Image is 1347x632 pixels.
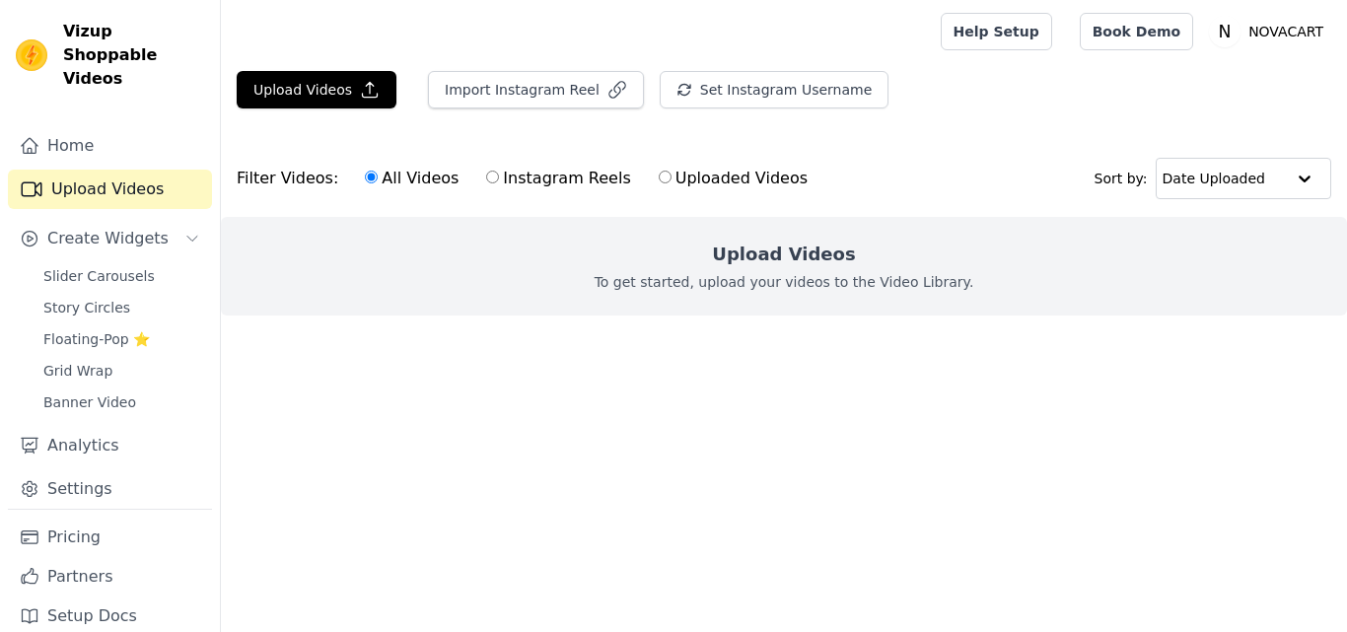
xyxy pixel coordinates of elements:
[658,166,809,191] label: Uploaded Videos
[364,166,460,191] label: All Videos
[428,71,644,108] button: Import Instagram Reel
[63,20,204,91] span: Vizup Shoppable Videos
[32,294,212,321] a: Story Circles
[1219,22,1232,41] text: N
[32,357,212,385] a: Grid Wrap
[32,325,212,353] a: Floating-Pop ⭐
[8,469,212,509] a: Settings
[47,227,169,250] span: Create Widgets
[660,71,888,108] button: Set Instagram Username
[712,241,855,268] h2: Upload Videos
[8,219,212,258] button: Create Widgets
[8,426,212,465] a: Analytics
[237,156,818,201] div: Filter Videos:
[43,298,130,317] span: Story Circles
[8,126,212,166] a: Home
[1209,14,1331,49] button: N NOVACART
[486,171,499,183] input: Instagram Reels
[659,171,672,183] input: Uploaded Videos
[43,266,155,286] span: Slider Carousels
[8,557,212,597] a: Partners
[16,39,47,71] img: Vizup
[8,170,212,209] a: Upload Videos
[1080,13,1193,50] a: Book Demo
[32,388,212,416] a: Banner Video
[237,71,396,108] button: Upload Videos
[43,329,150,349] span: Floating-Pop ⭐
[1095,158,1332,199] div: Sort by:
[365,171,378,183] input: All Videos
[32,262,212,290] a: Slider Carousels
[485,166,631,191] label: Instagram Reels
[43,392,136,412] span: Banner Video
[941,13,1052,50] a: Help Setup
[8,518,212,557] a: Pricing
[1241,14,1331,49] p: NOVACART
[43,361,112,381] span: Grid Wrap
[595,272,974,292] p: To get started, upload your videos to the Video Library.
